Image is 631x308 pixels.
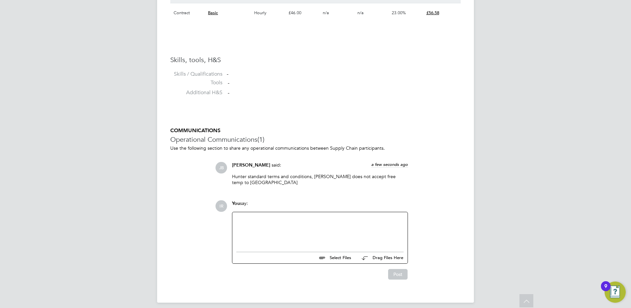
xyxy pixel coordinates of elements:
span: (1) [257,135,264,144]
span: 23.00% [392,10,406,16]
label: Skills / Qualifications [170,71,222,78]
p: Use the following section to share any operational communications between Supply Chain participants. [170,145,461,151]
button: Open Resource Center, 9 new notifications [605,282,626,303]
span: n/a [357,10,364,16]
div: £46.00 [287,3,321,22]
span: [PERSON_NAME] [232,162,270,168]
span: said: [272,162,281,168]
div: Hourly [252,3,287,22]
div: say: [232,200,408,212]
h5: COMMUNICATIONS [170,127,461,134]
label: Tools [170,79,222,86]
span: n/a [323,10,329,16]
div: 9 [604,286,607,295]
span: JB [216,162,227,173]
span: £56.58 [426,10,439,16]
button: Post [388,269,408,280]
span: Basic [208,10,218,16]
div: - [227,71,461,78]
span: IR [216,200,227,212]
div: Contract [172,3,206,22]
h3: Skills, tools, H&S [170,56,461,64]
label: Additional H&S [170,89,222,96]
span: a few seconds ago [371,162,408,167]
span: You [232,201,240,206]
span: - [228,90,229,96]
span: - [228,80,229,86]
p: Hunter standard terms and conditions, [PERSON_NAME] does not accept free temp to [GEOGRAPHIC_DATA] [232,173,408,185]
button: Drag Files Here [356,251,404,265]
h3: Operational Communications [170,135,461,144]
